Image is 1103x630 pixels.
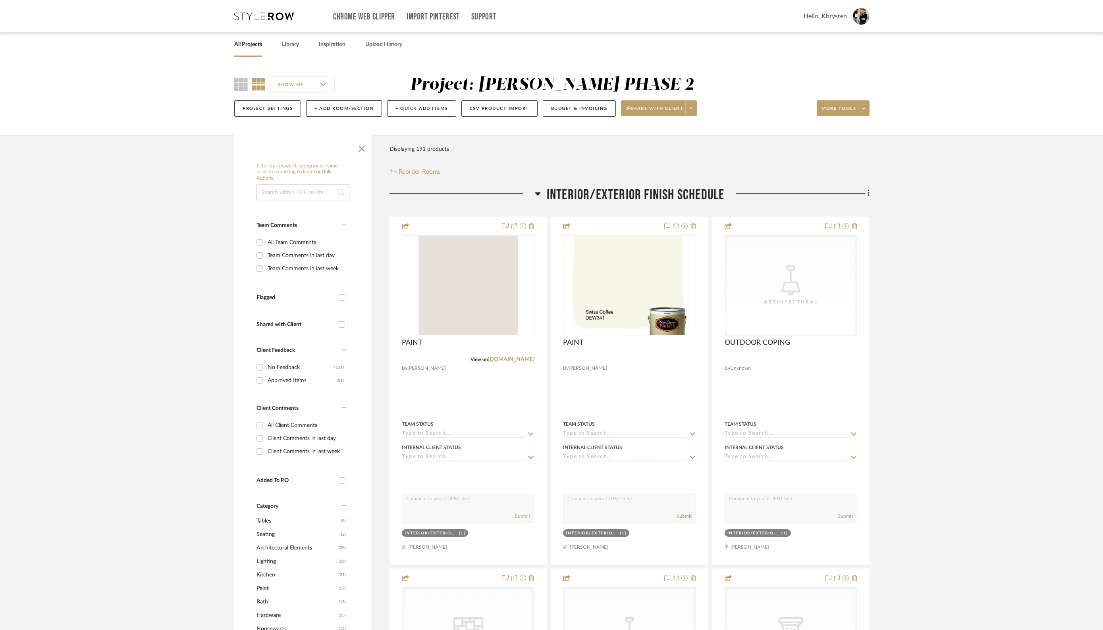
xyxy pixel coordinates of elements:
span: Team Comments [256,223,297,228]
a: Support [471,13,496,20]
button: Project Settings [234,100,301,117]
button: Submit [677,513,692,520]
span: INTERIOR/EXTERIOR FINISH SCHEDULE [547,186,725,204]
span: Client Feedback [256,348,295,353]
div: INTERIOR/EXTERIOR FINISH SCHEDULE [405,530,457,536]
div: Client Comments in last week [268,445,344,458]
div: Project: [PERSON_NAME] PHASE 2 [410,77,694,93]
div: Team Status [402,421,434,428]
div: Added To PO [256,477,335,484]
div: INTERIOR/EXTERIOR FINISH SCHEDULE [727,530,780,536]
span: Reorder Rooms [399,167,441,177]
div: (131) [334,361,344,374]
span: Paint [256,582,337,595]
div: 0 [402,236,534,336]
div: (11) [337,374,344,387]
span: [PERSON_NAME] [407,365,446,372]
div: Shared with Client [256,321,335,328]
span: By [402,365,407,372]
h6: Filter by keyword, category or name prior to exporting to Excel or Bulk Actions [256,163,349,182]
span: PAINT [563,338,584,347]
a: All Projects [234,39,262,50]
div: Architectural [751,298,831,306]
div: Client Comments in last day [268,432,344,445]
div: Team Status [563,421,595,428]
span: (28) [339,542,346,554]
span: (13) [339,609,346,622]
input: Type to Search… [725,454,848,461]
div: 0 [725,236,857,336]
div: INTERIOR/EXTERIOR FINISH SCHEDULE [566,530,618,536]
div: (1) [620,530,627,536]
button: More tools [817,100,870,116]
span: By [563,365,569,372]
button: + Quick Add Items [387,100,456,117]
img: PAINT [573,236,686,335]
div: Approved Items [268,374,337,387]
span: Seating [256,528,339,541]
span: View on [471,357,488,362]
span: OUTDOOR COPING [725,338,790,347]
a: Library [282,39,299,50]
div: 0 [563,236,695,336]
div: Internal Client Status [725,444,784,451]
input: Type to Search… [402,454,525,461]
span: Share with client [626,106,684,117]
button: Budget & Invoicing [543,100,616,117]
span: (26) [339,555,346,568]
input: Type to Search… [563,430,686,438]
span: Bath [256,595,337,609]
span: Architectural Elements [256,541,337,555]
div: All Client Comments [268,419,344,432]
button: Submit [515,513,530,520]
button: Close [354,139,370,155]
div: No Feedback [268,361,334,374]
input: Search within 191 results [256,184,349,200]
button: Submit [838,513,853,520]
div: Team Comments in last week [268,262,344,275]
input: Type to Search… [563,454,686,461]
span: Hardware [256,609,337,622]
button: Reorder Rooms [390,167,441,177]
a: Inspiration [319,39,345,50]
div: Team Comments in last day [268,249,344,262]
div: Internal Client Status [402,444,461,451]
div: Displaying 191 products [390,141,449,157]
button: + Add Room/Section [306,100,382,117]
div: (1) [459,530,466,536]
span: Kitchen [256,568,337,582]
div: Internal Client Status [563,444,622,451]
img: avatar [853,8,870,25]
span: Category [256,503,278,510]
span: PAINT [402,338,422,347]
span: Tables [256,514,339,528]
span: (16) [339,595,346,608]
a: Chrome Web Clipper [333,13,395,20]
button: Share with client [621,100,697,116]
span: (17) [339,582,346,595]
input: Type to Search… [725,430,848,438]
div: Flagged [256,294,335,301]
span: More tools [821,106,856,117]
span: Lighting [256,555,337,568]
span: By [725,365,730,372]
div: (1) [781,530,788,536]
span: Hello, Khrysten [804,12,847,21]
div: All Team Comments [268,236,344,249]
a: Import Pinterest [407,13,460,20]
a: [DOMAIN_NAME] [488,357,534,362]
span: (21) [339,569,346,581]
span: Unknown [730,365,751,372]
div: Team Status [725,421,756,428]
button: CSV Product Import [461,100,538,117]
img: PAINT [418,236,518,335]
span: Client Comments [256,405,299,411]
a: Upload History [365,39,402,50]
span: (8) [341,515,346,527]
input: Type to Search… [402,430,525,438]
span: [PERSON_NAME] [569,365,607,372]
span: (2) [341,528,346,541]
